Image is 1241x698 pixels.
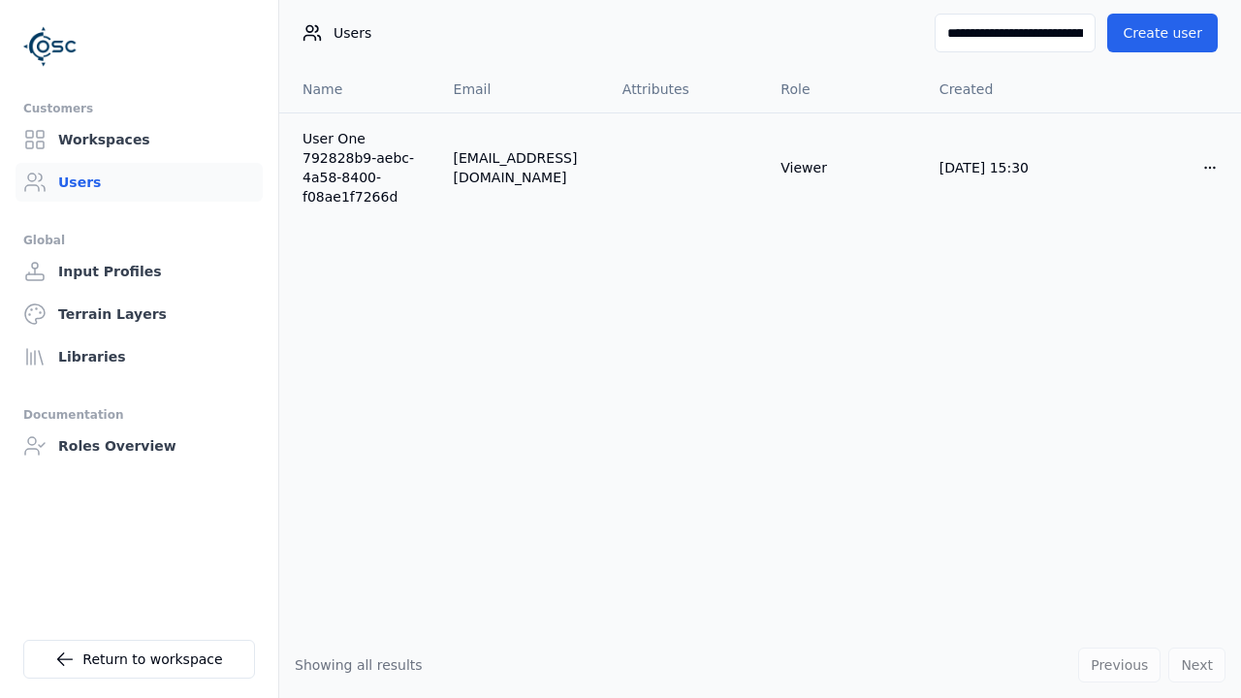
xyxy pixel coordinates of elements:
a: User One 792828b9-aebc-4a58-8400-f08ae1f7266d [302,129,423,206]
a: Workspaces [16,120,263,159]
div: [EMAIL_ADDRESS][DOMAIN_NAME] [454,148,591,187]
th: Created [924,66,1083,112]
div: Viewer [780,158,908,177]
th: Email [438,66,607,112]
a: Libraries [16,337,263,376]
span: Showing all results [295,657,423,673]
div: Documentation [23,403,255,427]
img: Logo [23,19,78,74]
div: [DATE] 15:30 [939,158,1067,177]
div: Customers [23,97,255,120]
a: Terrain Layers [16,295,263,333]
span: Users [334,23,371,43]
a: Users [16,163,263,202]
a: Roles Overview [16,427,263,465]
a: Input Profiles [16,252,263,291]
div: Global [23,229,255,252]
th: Name [279,66,438,112]
th: Attributes [607,66,766,112]
button: Create user [1107,14,1218,52]
a: Return to workspace [23,640,255,679]
th: Role [765,66,924,112]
